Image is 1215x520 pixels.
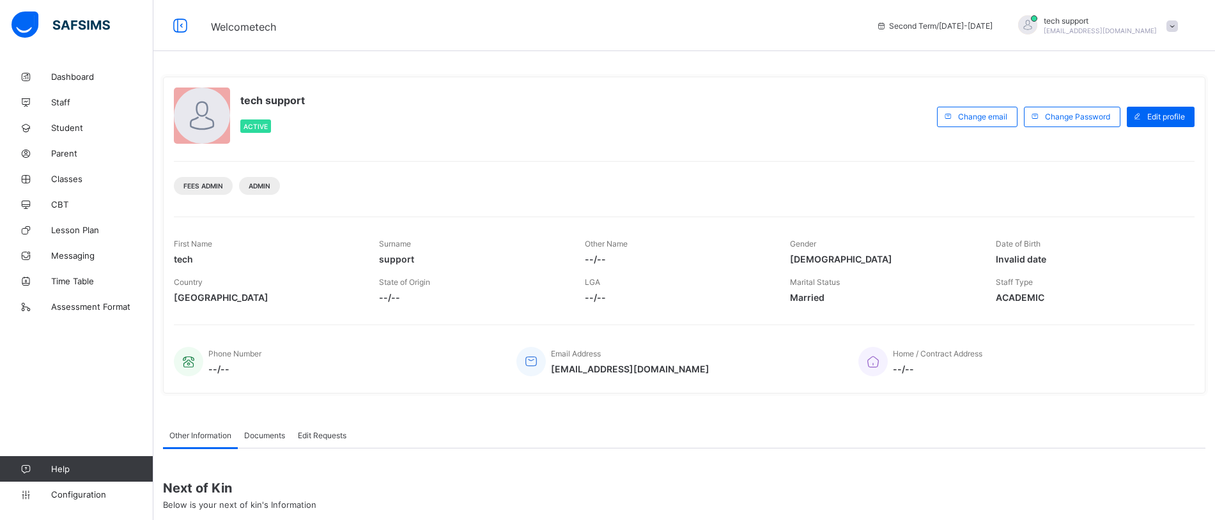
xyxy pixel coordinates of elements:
span: Phone Number [208,349,261,358]
span: --/-- [893,363,982,374]
span: Parent [51,148,153,158]
span: Change email [958,112,1007,121]
span: Student [51,123,153,133]
span: Documents [244,431,285,440]
span: Lesson Plan [51,225,153,235]
span: [GEOGRAPHIC_DATA] [174,292,360,303]
span: tech [174,254,360,264]
span: Edit Requests [298,431,346,440]
span: --/-- [585,292,771,303]
span: State of Origin [379,277,430,287]
span: Next of Kin [163,480,1205,496]
span: Staff Type [996,277,1033,287]
span: Invalid date [996,254,1182,264]
span: Active [244,123,268,130]
span: Dashboard [51,72,153,82]
span: Home / Contract Address [893,349,982,358]
span: Marital Status [790,277,840,287]
span: --/-- [379,292,565,303]
span: Married [790,292,976,303]
span: Welcome tech [211,20,276,33]
span: Change Password [1045,112,1110,121]
span: [DEMOGRAPHIC_DATA] [790,254,976,264]
span: Gender [790,239,816,249]
span: Other Name [585,239,628,249]
span: --/-- [208,363,261,374]
span: Help [51,464,153,474]
span: CBT [51,199,153,210]
span: Fees Admin [183,182,223,190]
span: Messaging [51,250,153,261]
span: ACADEMIC [996,292,1182,303]
span: Classes [51,174,153,184]
span: Assessment Format [51,302,153,312]
img: safsims [12,11,110,38]
span: Country [174,277,203,287]
span: LGA [585,277,600,287]
span: Other Information [169,431,231,440]
span: Below is your next of kin's Information [163,500,316,510]
span: Edit profile [1147,112,1185,121]
span: Email Address [551,349,601,358]
span: tech support [1044,16,1157,26]
span: First Name [174,239,212,249]
span: session/term information [876,21,993,31]
span: tech support [240,94,305,107]
span: Staff [51,97,153,107]
span: Time Table [51,276,153,286]
span: support [379,254,565,264]
div: techsupport [1005,15,1184,36]
span: Date of Birth [996,239,1041,249]
span: [EMAIL_ADDRESS][DOMAIN_NAME] [551,363,709,374]
span: Configuration [51,489,153,500]
span: [EMAIL_ADDRESS][DOMAIN_NAME] [1044,27,1157,34]
span: Admin [249,182,270,190]
span: --/-- [585,254,771,264]
span: Surname [379,239,411,249]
